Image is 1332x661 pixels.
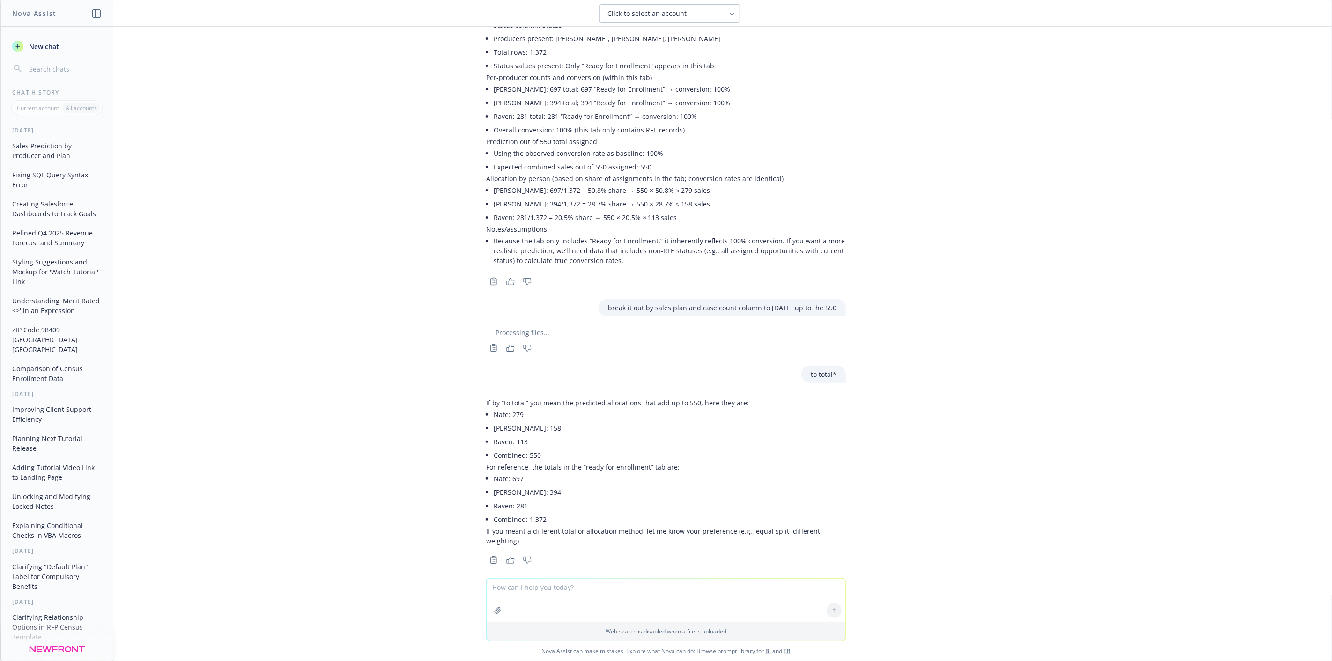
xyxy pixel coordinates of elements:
li: Total rows: 1,372 [494,45,846,59]
span: Click to select an account [607,9,687,18]
p: If by “to total” you mean the predicted allocations that add up to 550, here they are: [486,398,846,408]
li: [PERSON_NAME]: 394 total; 394 “Ready for Enrollment” → conversion: 100% [494,96,846,110]
div: [DATE] [1,547,113,555]
button: Click to select an account [599,4,740,23]
button: ZIP Code 98409 [GEOGRAPHIC_DATA] [GEOGRAPHIC_DATA] [8,322,105,357]
li: Raven: 281/1,372 = 20.5% share → 550 × 20.5% ≈ 113 sales [494,211,846,224]
svg: Copy to clipboard [489,344,498,352]
button: Styling Suggestions and Mockup for 'Watch Tutorial' Link [8,254,105,289]
li: [PERSON_NAME]: 697/1,372 = 50.8% share → 550 × 50.8% ≈ 279 sales [494,184,846,197]
div: [DATE] [1,648,113,656]
p: to total* [811,369,836,379]
li: Raven: 113 [494,435,846,448]
p: If you meant a different total or allocation method, let me know your preference (e.g., equal spl... [486,526,846,546]
button: Sales Prediction by Producer and Plan [8,138,105,163]
p: break it out by sales plan and case count column to [DATE] up to the 550 [608,303,836,313]
div: [DATE] [1,126,113,134]
li: Raven: 281 total; 281 “Ready for Enrollment” → conversion: 100% [494,110,846,123]
li: Combined: 550 [494,448,846,462]
li: [PERSON_NAME]: 394 [494,485,846,499]
div: Chat History [1,88,113,96]
input: Search chats [27,62,102,75]
li: Overall conversion: 100% (this tab only contains RFE records) [494,123,846,137]
li: Because the tab only includes “Ready for Enrollment,” it inherently reflects 100% conversion. If ... [494,234,846,267]
button: Improving Client Support Efficiency [8,402,105,427]
h1: Nova Assist [12,8,56,18]
button: Understanding 'Merit Rated <>' in an Expression [8,293,105,318]
li: Nate: 279 [494,408,846,421]
p: For reference, the totals in the “ready for enrollment” tab are: [486,462,846,472]
div: [DATE] [1,598,113,606]
li: [PERSON_NAME]: 158 [494,421,846,435]
svg: Copy to clipboard [489,277,498,286]
button: Thumbs down [520,275,535,288]
a: TR [784,647,791,655]
button: Planning Next Tutorial Release [8,431,105,456]
span: New chat [27,42,59,51]
div: [DATE] [1,390,113,398]
button: Refined Q4 2025 Revenue Forecast and Summary [8,225,105,250]
button: Thumbs down [520,341,535,354]
button: Clarifying "Default Plan" Label for Compulsory Benefits [8,559,105,594]
li: Nate: 697 [494,472,846,485]
svg: Copy to clipboard [489,556,498,564]
p: All accounts [66,104,97,112]
p: Per-producer counts and conversion (within this tab) [486,73,846,82]
p: Notes/assumptions [486,224,846,234]
p: Allocation by person (based on share of assignments in the tab; conversion rates are identical) [486,174,846,184]
li: Combined: 1,372 [494,513,846,526]
li: Status values present: Only “Ready for Enrollment” appears in this tab [494,59,846,73]
li: Expected combined sales out of 550 assigned: 550 [494,160,846,174]
li: Raven: 281 [494,499,846,513]
span: Nova Assist can make mistakes. Explore what Nova can do: Browse prompt library for and [4,641,1328,661]
button: Thumbs down [520,553,535,566]
p: Current account [17,104,59,112]
button: Creating Salesforce Dashboards to Track Goals [8,196,105,221]
button: Adding Tutorial Video Link to Landing Page [8,460,105,485]
p: Web search is disabled when a file is uploaded [492,627,840,635]
button: Explaining Conditional Checks in VBA Macros [8,518,105,543]
li: Using the observed conversion rate as baseline: 100% [494,147,846,160]
button: Comparison of Census Enrollment Data [8,361,105,386]
button: New chat [8,38,105,55]
li: [PERSON_NAME]: 394/1,372 = 28.7% share → 550 × 28.7% ≈ 158 sales [494,197,846,211]
div: Processing files... [486,328,846,338]
a: BI [765,647,771,655]
button: Clarifying Relationship Options in RFP Census Template [8,610,105,645]
li: [PERSON_NAME]: 697 total; 697 “Ready for Enrollment” → conversion: 100% [494,82,846,96]
button: Fixing SQL Query Syntax Error [8,167,105,192]
li: Producers present: [PERSON_NAME], [PERSON_NAME], [PERSON_NAME] [494,32,846,45]
p: Prediction out of 550 total assigned [486,137,846,147]
button: Unlocking and Modifying Locked Notes [8,489,105,514]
